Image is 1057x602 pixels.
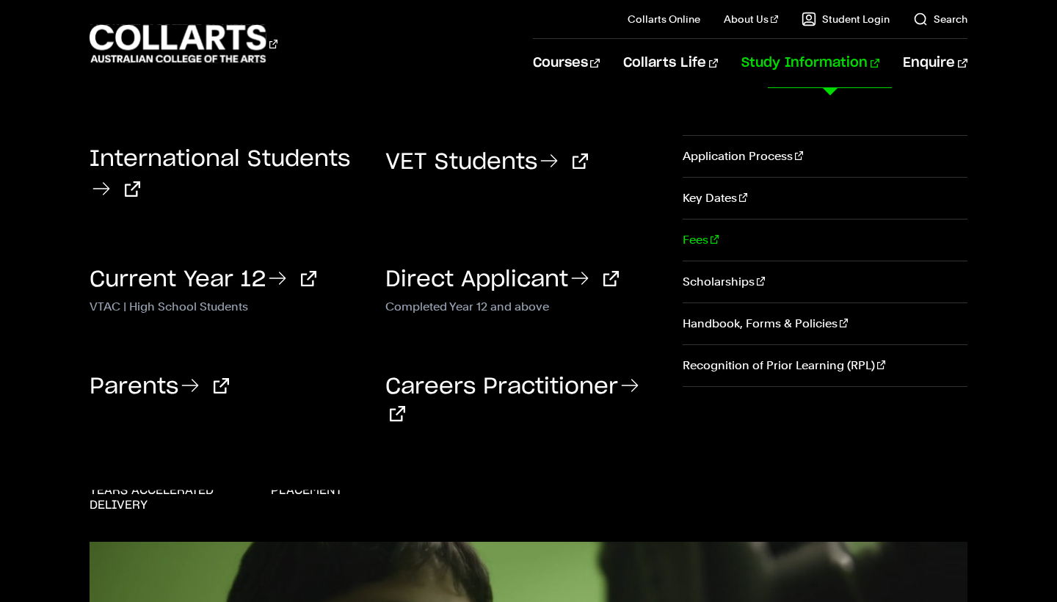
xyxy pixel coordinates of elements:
[623,39,718,87] a: Collarts Life
[683,178,967,219] a: Key Dates
[90,376,229,398] a: Parents
[90,148,350,201] a: International Students
[385,297,659,314] p: Completed Year 12 and above
[533,39,600,87] a: Courses
[628,12,700,26] a: Collarts Online
[913,12,967,26] a: Search
[724,12,778,26] a: About Us
[385,151,588,173] a: VET Students
[385,269,619,291] a: Direct Applicant
[90,297,363,314] p: VTAC | High School Students
[90,23,277,65] div: Go to homepage
[683,303,967,344] a: Handbook, Forms & Policies
[90,468,241,512] h3: years standard or 2 years accelerated delivery
[741,39,879,87] a: Study Information
[683,345,967,386] a: Recognition of Prior Learning (RPL)
[802,12,890,26] a: Student Login
[385,376,642,426] a: Careers Practitioner
[683,261,967,302] a: Scholarships
[90,269,316,291] a: Current Year 12
[903,39,967,87] a: Enquire
[683,220,967,261] a: Fees
[683,136,967,177] a: Application Process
